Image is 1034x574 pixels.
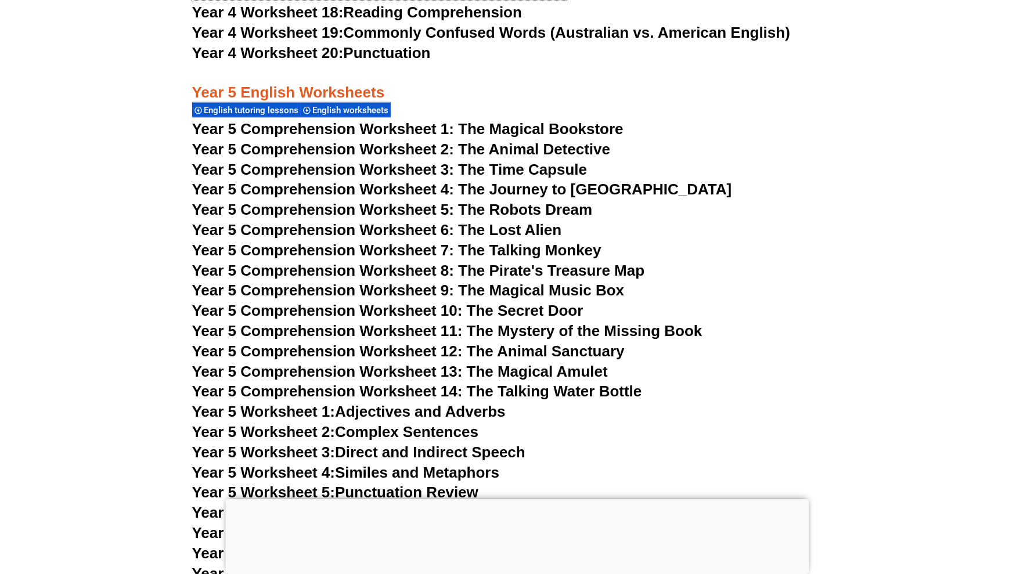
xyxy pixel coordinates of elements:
[192,161,588,178] a: Year 5 Comprehension Worksheet 3: The Time Capsule
[192,504,336,521] span: Year 5 Worksheet 6:
[192,120,624,138] a: Year 5 Comprehension Worksheet 1: The Magical Bookstore
[192,403,336,420] span: Year 5 Worksheet 1:
[192,342,625,360] a: Year 5 Comprehension Worksheet 12: The Animal Sanctuary
[192,221,562,239] a: Year 5 Comprehension Worksheet 6: The Lost Alien
[192,504,488,521] a: Year 5 Worksheet 6:Prefixes and Suffixes
[192,3,344,21] span: Year 4 Worksheet 18:
[192,262,645,279] a: Year 5 Comprehension Worksheet 8: The Pirate's Treasure Map
[192,382,642,400] a: Year 5 Comprehension Worksheet 14: The Talking Water Bottle
[301,102,391,118] div: English worksheets
[192,443,336,461] span: Year 5 Worksheet 3:
[192,102,301,118] div: English tutoring lessons
[192,24,791,41] a: Year 4 Worksheet 19:Commonly Confused Words (Australian vs. American English)
[192,44,344,62] span: Year 4 Worksheet 20:
[192,322,702,340] a: Year 5 Comprehension Worksheet 11: The Mystery of the Missing Book
[192,483,336,501] span: Year 5 Worksheet 5:
[225,499,809,571] iframe: Advertisement
[192,423,478,441] a: Year 5 Worksheet 2:Complex Sentences
[313,105,392,115] span: English worksheets
[192,363,608,380] a: Year 5 Comprehension Worksheet 13: The Magical Amulet
[192,524,336,541] span: Year 5 Worksheet 7:
[192,524,432,541] a: Year 5 Worksheet 7:Homophones
[192,44,431,62] a: Year 4 Worksheet 20:Punctuation
[192,64,842,103] h3: Year 5 English Worksheets
[192,302,583,319] a: Year 5 Comprehension Worksheet 10: The Secret Door
[192,140,611,158] a: Year 5 Comprehension Worksheet 2: The Animal Detective
[192,201,593,218] a: Year 5 Comprehension Worksheet 5: The Robots Dream
[192,464,500,481] a: Year 5 Worksheet 4:Similes and Metaphors
[204,105,302,115] span: English tutoring lessons
[192,443,525,461] a: Year 5 Worksheet 3:Direct and Indirect Speech
[192,281,625,299] a: Year 5 Comprehension Worksheet 9: The Magical Music Box
[192,483,478,501] a: Year 5 Worksheet 5:Punctuation Review
[192,403,506,420] a: Year 5 Worksheet 1:Adjectives and Adverbs
[192,241,601,259] a: Year 5 Comprehension Worksheet 7: The Talking Monkey
[192,180,732,198] a: Year 5 Comprehension Worksheet 4: The Journey to [GEOGRAPHIC_DATA]
[192,3,522,21] a: Year 4 Worksheet 18:Reading Comprehension
[192,464,336,481] span: Year 5 Worksheet 4:
[192,423,336,441] span: Year 5 Worksheet 2:
[192,24,344,41] span: Year 4 Worksheet 19:
[192,544,520,562] a: Year 5 Worksheet 8:Synonyms and Antonyms
[841,443,1034,574] iframe: Chat Widget
[192,544,336,562] span: Year 5 Worksheet 8:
